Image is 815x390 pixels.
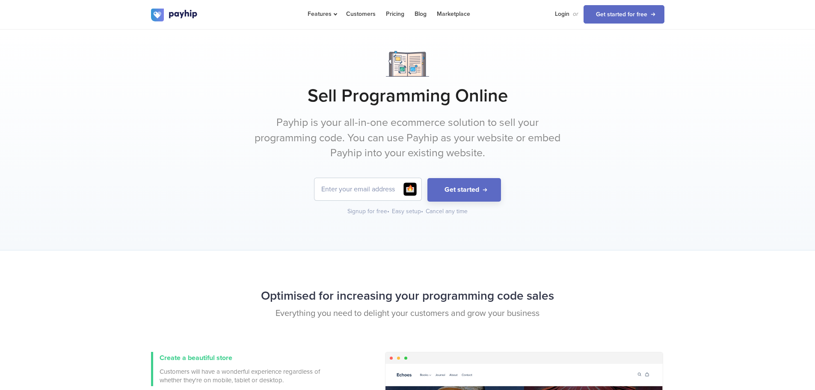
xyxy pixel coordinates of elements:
h2: Optimised for increasing your programming code sales [151,285,664,307]
p: Everything you need to delight your customers and grow your business [151,307,664,320]
a: Create a beautiful store Customers will have a wonderful experience regardless of whether they're... [151,352,322,386]
div: Cancel any time [426,207,468,216]
div: Signup for free [347,207,390,216]
p: Payhip is your all-in-one ecommerce solution to sell your programming code. You can use Payhip as... [247,115,568,161]
span: Customers will have a wonderful experience regardless of whether they're on mobile, tablet or des... [160,367,322,384]
img: logo.svg [151,9,198,21]
span: • [387,208,389,215]
span: Features [308,10,336,18]
div: Easy setup [392,207,424,216]
input: Enter your email address [314,178,421,200]
button: Get started [427,178,501,202]
img: Notebook.png [386,51,429,77]
h1: Sell Programming Online [151,85,664,107]
span: Create a beautiful store [160,354,232,362]
a: Get started for free [584,5,664,24]
span: • [421,208,423,215]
